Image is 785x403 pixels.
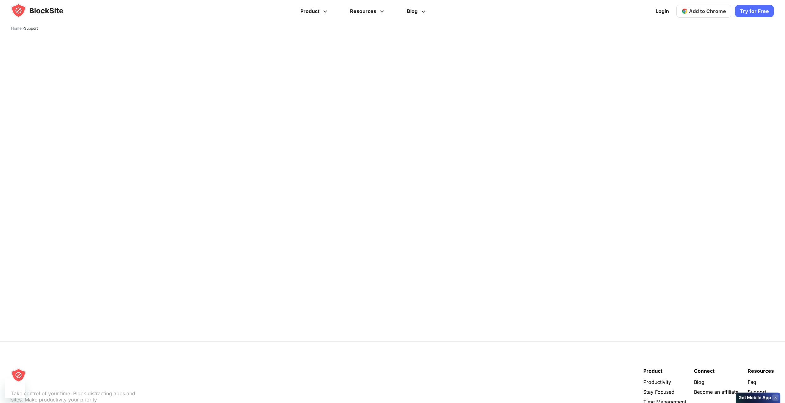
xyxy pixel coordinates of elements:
div: Connect [694,368,740,374]
div: Product [643,368,686,374]
img: blocksite-icon.5d769676.svg [11,3,75,18]
a: Home [11,26,22,31]
span: > [11,26,38,31]
div: Resources [748,368,774,374]
a: Login [652,4,673,19]
a: Productivity [643,379,686,385]
a: Try for Free [735,5,774,17]
a: Stay Focused [643,389,686,395]
a: Blog [694,379,740,385]
img: chrome-icon.svg [682,8,688,14]
a: Become an affiliate [694,389,740,395]
span: Support [24,26,38,31]
iframe: support request [192,57,593,273]
a: Faq [748,379,774,385]
span: Add to Chrome [689,8,726,14]
a: Support [748,389,774,395]
a: Add to Chrome [676,5,731,18]
iframe: Button to launch messaging window [5,378,25,398]
text: Take control of your time. Block distracting apps and sites. Make productivity your priority [11,390,138,403]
